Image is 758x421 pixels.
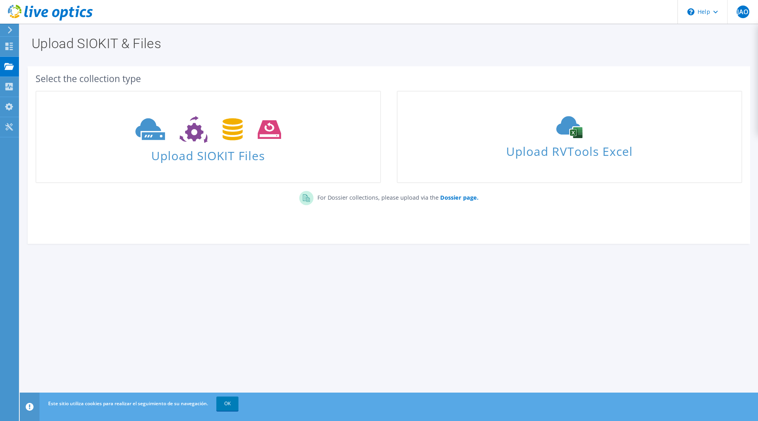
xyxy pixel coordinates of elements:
a: Upload SIOKIT Files [36,91,381,183]
a: Upload RVTools Excel [397,91,742,183]
h1: Upload SIOKIT & Files [32,37,742,50]
b: Dossier page. [440,194,478,201]
p: For Dossier collections, please upload via the [313,191,478,202]
span: Upload RVTools Excel [398,141,741,158]
span: Upload SIOKIT Files [36,145,380,162]
svg: \n [687,8,694,15]
div: Select the collection type [36,74,742,83]
a: OK [216,397,238,411]
a: Dossier page. [439,194,478,201]
span: JAO [737,6,749,18]
span: Este sitio utiliza cookies para realizar el seguimiento de su navegación. [48,400,208,407]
